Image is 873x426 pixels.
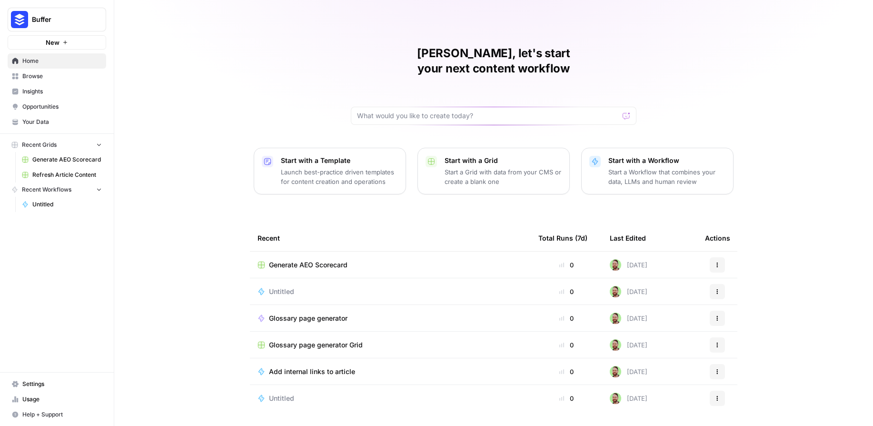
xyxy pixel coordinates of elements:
img: h0tmkl8gkwk0b1sam96cuweejb2d [610,313,621,324]
img: h0tmkl8gkwk0b1sam96cuweejb2d [610,366,621,377]
a: Refresh Article Content [18,167,106,183]
span: Refresh Article Content [32,171,102,179]
div: Recent [258,225,523,251]
div: [DATE] [610,339,647,351]
span: Untitled [269,287,294,296]
button: Start with a WorkflowStart a Workflow that combines your data, LLMs and human review [581,148,734,194]
button: New [8,35,106,50]
a: Settings [8,376,106,392]
img: Buffer Logo [11,11,28,28]
div: [DATE] [610,366,647,377]
a: Add internal links to article [258,367,523,376]
span: Your Data [22,118,102,126]
a: Generate AEO Scorecard [258,260,523,270]
div: [DATE] [610,313,647,324]
span: Generate AEO Scorecard [32,155,102,164]
p: Launch best-practice driven templates for content creation and operations [281,167,398,186]
span: Add internal links to article [269,367,355,376]
a: Insights [8,84,106,99]
img: h0tmkl8gkwk0b1sam96cuweejb2d [610,339,621,351]
span: Opportunities [22,102,102,111]
div: [DATE] [610,286,647,297]
div: Last Edited [610,225,646,251]
span: Untitled [32,200,102,209]
a: Untitled [18,197,106,212]
span: Recent Grids [22,141,57,149]
p: Start with a Grid [445,156,562,165]
p: Start with a Template [281,156,398,165]
span: New [46,38,60,47]
a: Glossary page generator [258,314,523,323]
span: Insights [22,87,102,96]
p: Start a Grid with data from your CMS or create a blank one [445,167,562,186]
span: Generate AEO Scorecard [269,260,347,270]
a: Opportunities [8,99,106,114]
div: 0 [538,367,595,376]
button: Recent Grids [8,138,106,152]
button: Start with a GridStart a Grid with data from your CMS or create a blank one [417,148,570,194]
div: 0 [538,260,595,270]
h1: [PERSON_NAME], let's start your next content workflow [351,46,636,76]
span: Browse [22,72,102,81]
a: Usage [8,392,106,407]
button: Help + Support [8,407,106,422]
div: [DATE] [610,393,647,404]
span: Help + Support [22,410,102,419]
div: 0 [538,314,595,323]
a: Untitled [258,287,523,296]
span: Usage [22,395,102,404]
span: Home [22,57,102,65]
span: Glossary page generator Grid [269,340,363,350]
button: Recent Workflows [8,183,106,197]
div: 0 [538,394,595,403]
input: What would you like to create today? [357,111,619,121]
div: 0 [538,340,595,350]
a: Browse [8,69,106,84]
button: Workspace: Buffer [8,8,106,31]
a: Home [8,53,106,69]
div: 0 [538,287,595,296]
p: Start with a Workflow [608,156,725,165]
p: Start a Workflow that combines your data, LLMs and human review [608,167,725,186]
button: Start with a TemplateLaunch best-practice driven templates for content creation and operations [254,148,406,194]
div: Total Runs (7d) [538,225,587,251]
span: Glossary page generator [269,314,347,323]
span: Buffer [32,15,89,24]
div: [DATE] [610,259,647,271]
a: Glossary page generator Grid [258,340,523,350]
a: Untitled [258,394,523,403]
span: Settings [22,380,102,388]
span: Untitled [269,394,294,403]
span: Recent Workflows [22,185,71,194]
img: h0tmkl8gkwk0b1sam96cuweejb2d [610,259,621,271]
a: Your Data [8,114,106,130]
img: h0tmkl8gkwk0b1sam96cuweejb2d [610,393,621,404]
div: Actions [705,225,730,251]
a: Generate AEO Scorecard [18,152,106,167]
img: h0tmkl8gkwk0b1sam96cuweejb2d [610,286,621,297]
